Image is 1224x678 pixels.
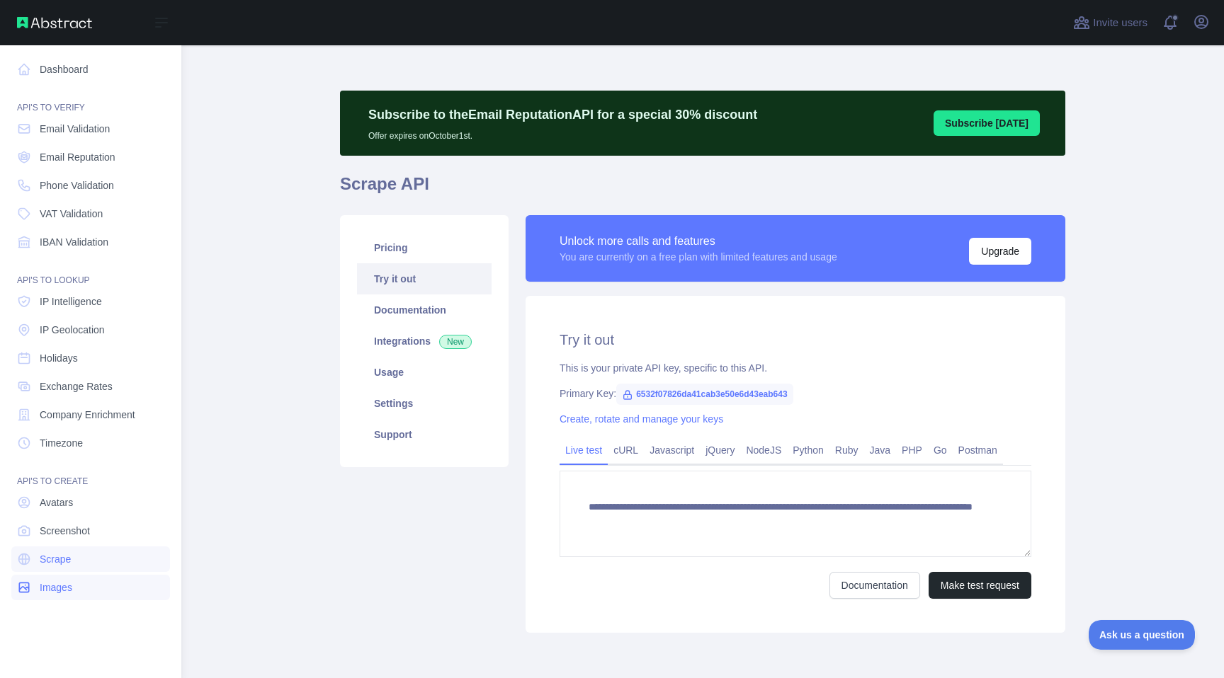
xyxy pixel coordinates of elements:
a: Phone Validation [11,173,170,198]
div: This is your private API key, specific to this API. [560,361,1031,375]
a: VAT Validation [11,201,170,226]
span: Phone Validation [40,178,114,193]
a: Avatars [11,490,170,515]
p: Subscribe to the Email Reputation API for a special 30 % discount [368,105,757,125]
a: Holidays [11,345,170,371]
span: Email Reputation [40,150,115,164]
div: API'S TO VERIFY [11,85,170,113]
a: Ruby [829,439,864,461]
a: Dashboard [11,57,170,82]
a: Usage [357,357,492,388]
a: Python [787,439,829,461]
a: cURL [608,439,644,461]
img: Abstract API [17,17,92,28]
a: Postman [953,439,1003,461]
a: jQuery [700,439,740,461]
a: Create, rotate and manage your keys [560,413,723,425]
span: Screenshot [40,524,90,538]
a: Scrape [11,546,170,572]
a: Images [11,575,170,600]
h1: Scrape API [340,173,1065,207]
a: IP Intelligence [11,289,170,314]
span: Email Validation [40,122,110,136]
a: PHP [896,439,928,461]
a: Email Reputation [11,144,170,170]
span: Avatars [40,495,73,510]
a: Company Enrichment [11,402,170,427]
a: Documentation [357,294,492,326]
a: Exchange Rates [11,374,170,399]
span: Timezone [40,436,83,450]
a: IBAN Validation [11,229,170,255]
span: New [439,335,472,349]
a: Go [928,439,953,461]
p: Offer expires on October 1st. [368,125,757,142]
div: Primary Key: [560,386,1031,401]
span: IP Geolocation [40,323,105,337]
span: VAT Validation [40,207,103,221]
span: Scrape [40,552,71,566]
a: Settings [357,388,492,419]
button: Make test request [929,572,1031,599]
span: 6532f07826da41cab3e50e6d43eab643 [616,384,793,405]
div: API'S TO CREATE [11,459,170,487]
span: Holidays [40,351,78,365]
a: Live test [560,439,608,461]
a: Documentation [829,572,920,599]
a: Screenshot [11,518,170,544]
a: Timezone [11,430,170,456]
button: Invite users [1070,11,1150,34]
span: IBAN Validation [40,235,108,249]
h2: Try it out [560,330,1031,350]
a: Java [864,439,897,461]
a: Email Validation [11,116,170,142]
a: Try it out [357,263,492,294]
a: Integrations New [357,326,492,357]
span: Invite users [1093,15,1147,31]
button: Upgrade [969,238,1031,265]
div: Unlock more calls and features [560,233,837,250]
a: Javascript [644,439,700,461]
a: Support [357,419,492,450]
button: Subscribe [DATE] [934,110,1040,136]
div: API'S TO LOOKUP [11,258,170,286]
div: You are currently on a free plan with limited features and usage [560,250,837,264]
iframe: Toggle Customer Support [1089,620,1196,650]
span: Company Enrichment [40,408,135,422]
span: Exchange Rates [40,379,113,393]
span: IP Intelligence [40,294,102,309]
a: Pricing [357,232,492,263]
a: IP Geolocation [11,317,170,343]
span: Images [40,580,72,594]
a: NodeJS [740,439,787,461]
